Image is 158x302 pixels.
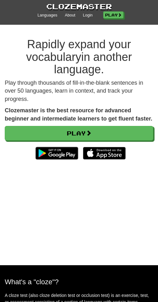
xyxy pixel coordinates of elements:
[5,107,152,122] strong: Clozemaster is the best resource for advanced beginner and intermediate learners to get fluent fa...
[5,278,153,286] h2: What's a "cloze"?
[5,79,153,103] p: Play through thousands of fill-in-the-blank sentences in over 50 languages, learn in context, and...
[65,13,75,18] a: About
[32,144,81,163] img: Get it on Google Play
[83,13,93,18] a: Login
[46,1,112,12] a: Clozemaster
[83,147,126,160] img: Download_on_the_App_Store_Badge_US-UK_135x40-25178aeef6eb6b83b96f5f2d004eda3bffbb37122de64afbaef7...
[38,13,57,18] a: Languages
[5,126,153,141] a: Play
[103,11,123,18] a: Play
